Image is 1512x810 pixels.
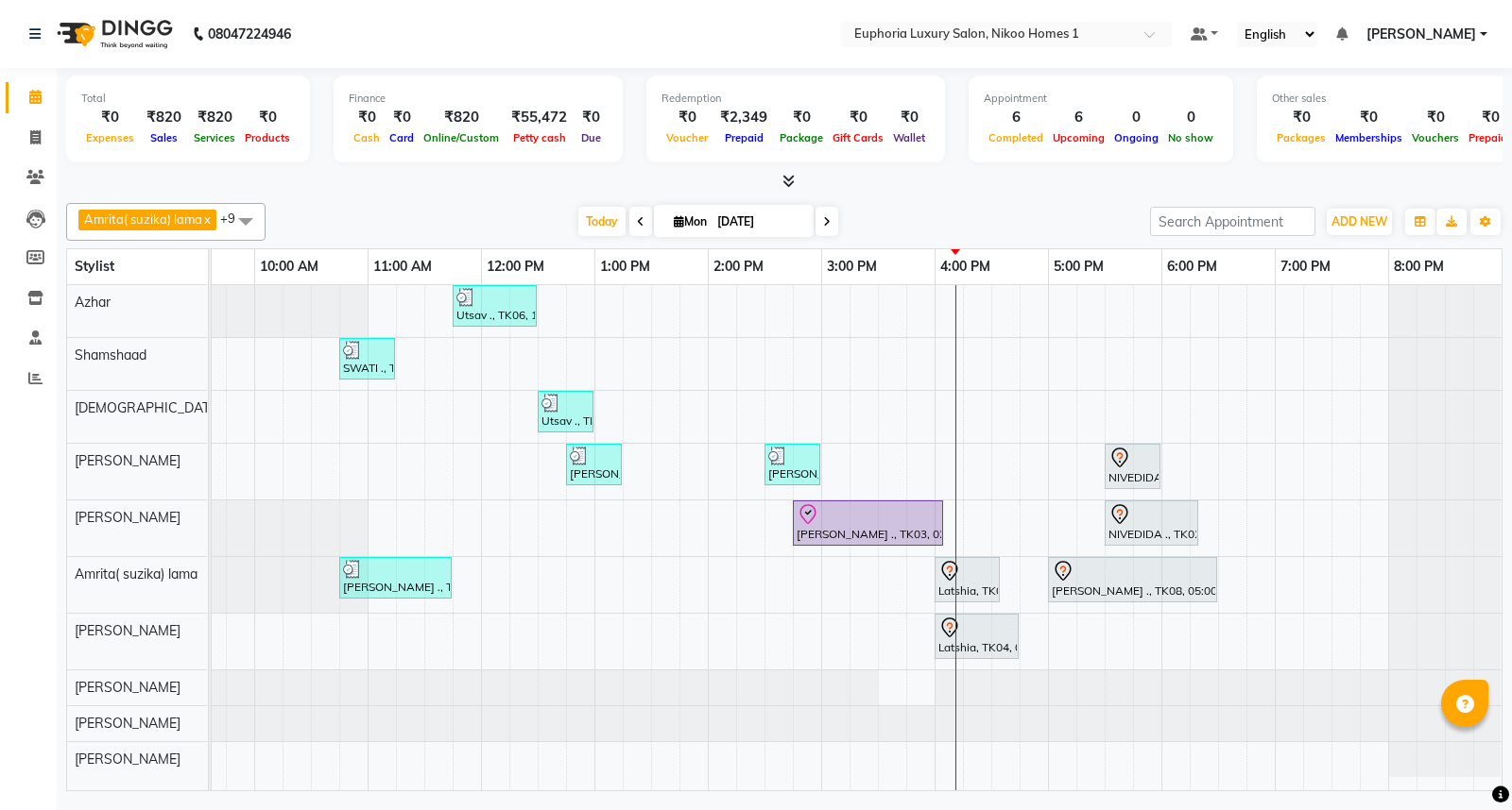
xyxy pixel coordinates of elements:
div: [PERSON_NAME] ., TK01, 10:45 AM-11:45 AM, EL-Eyebrows Threading,EL-Upperlip Threading,EL-Chin / N... [341,560,450,596]
div: ₹0 [349,107,385,128]
div: Finance [349,91,608,107]
span: Ongoing [1109,131,1163,144]
a: 4:00 PM [936,253,995,280]
span: Amrita( suzika) lama [75,565,198,582]
a: 8:00 PM [1389,253,1449,280]
span: Cash [349,131,385,144]
div: ₹820 [419,107,504,128]
span: Shamshaad [75,346,146,363]
div: [PERSON_NAME] ., TK03, 02:45 PM-04:05 PM, EP-Brilliance White [795,503,941,543]
span: Vouchers [1407,131,1464,144]
div: NIVEDIDA ., TK02, 05:30 PM-06:20 PM, EP-Full Arms Cream Wax [1107,503,1196,543]
div: ₹0 [1331,107,1407,128]
span: Stylist [75,258,114,275]
div: ₹0 [575,107,608,128]
a: 11:00 AM [369,253,437,280]
span: Upcoming [1048,131,1109,144]
span: [PERSON_NAME] [75,509,180,526]
span: [DEMOGRAPHIC_DATA] [75,399,222,416]
span: Products [240,131,295,144]
span: Memberships [1331,131,1407,144]
span: No show [1163,131,1218,144]
div: 6 [984,107,1048,128]
div: ₹820 [189,107,240,128]
div: ₹0 [661,107,713,128]
input: Search Appointment [1150,207,1315,236]
div: 0 [1163,107,1218,128]
div: 0 [1109,107,1163,128]
span: Online/Custom [419,131,504,144]
div: [PERSON_NAME] ., TK08, 05:00 PM-06:30 PM, EP-[PERSON_NAME] [1050,560,1215,599]
a: 7:00 PM [1276,253,1335,280]
div: Redemption [661,91,930,107]
button: ADD NEW [1327,209,1392,235]
div: Appointment [984,91,1218,107]
div: Utsav ., TK06, 12:30 PM-01:00 PM, EP-[PERSON_NAME] Trim/Design MEN [540,394,592,430]
span: Package [775,131,828,144]
div: ₹0 [1272,107,1331,128]
a: 3:00 PM [822,253,882,280]
span: Card [385,131,419,144]
span: [PERSON_NAME] [75,622,180,639]
span: [PERSON_NAME] [75,679,180,696]
a: 2:00 PM [709,253,768,280]
span: Completed [984,131,1048,144]
a: 6:00 PM [1162,253,1222,280]
div: NIVEDIDA ., TK02, 05:30 PM-06:00 PM, EL-Kid Cut (Below 8 Yrs) BOY [1107,447,1159,486]
span: Petty cash [508,131,571,144]
b: 08047224946 [208,8,291,60]
div: ₹0 [775,107,828,128]
a: 10:00 AM [255,253,323,280]
div: Utsav ., TK06, 11:45 AM-12:30 PM, EP-HAIR CUT (Creative Stylist) with hairwash MEN [455,288,535,324]
div: ₹55,472 [504,107,575,128]
span: Amrita( suzika) lama [84,211,202,227]
span: Sales [146,131,182,144]
span: Services [189,131,240,144]
div: ₹2,349 [713,107,775,128]
span: [PERSON_NAME] [75,452,180,469]
div: [PERSON_NAME], TK09, 02:30 PM-03:00 PM, EL-HAIR CUT (Senior Stylist) with hairwash MEN [766,447,818,482]
div: ₹820 [139,107,189,128]
a: 5:00 PM [1049,253,1108,280]
div: Latshia, TK04, 04:00 PM-04:35 PM, EL-Express Mani [936,560,998,599]
div: ₹0 [888,107,930,128]
span: [PERSON_NAME] [1366,25,1476,44]
span: Due [576,131,606,144]
a: 12:00 PM [482,253,549,280]
div: ₹0 [1407,107,1464,128]
div: SWATI ., TK05, 10:45 AM-11:15 AM, EP-Advanced Kid Cut Girl (Below 8 Yrs) [341,341,393,377]
span: Today [578,207,626,236]
div: Total [81,91,295,107]
a: x [202,211,211,227]
span: Voucher [661,131,713,144]
span: [PERSON_NAME] [75,751,180,768]
span: +9 [220,211,249,226]
div: Latshia, TK04, 04:00 PM-04:45 PM, EL-Express Pedi [936,616,1017,656]
div: 6 [1048,107,1109,128]
span: Expenses [81,131,139,144]
span: Mon [669,214,712,228]
img: logo [48,8,178,60]
span: Packages [1272,131,1331,144]
div: [PERSON_NAME] ., TK07, 12:45 PM-01:15 PM, EL-HAIR CUT (Senior Stylist) with hairwash MEN [568,447,620,482]
div: ₹0 [385,107,419,128]
span: Prepaid [720,131,768,144]
span: Wallet [888,131,930,144]
span: Azhar [75,294,111,311]
a: 1:00 PM [595,253,655,280]
span: Gift Cards [828,131,888,144]
span: ADD NEW [1332,214,1387,228]
input: 2025-09-01 [712,208,806,236]
div: ₹0 [828,107,888,128]
span: [PERSON_NAME] [75,715,180,732]
div: ₹0 [81,107,139,128]
div: ₹0 [240,107,295,128]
